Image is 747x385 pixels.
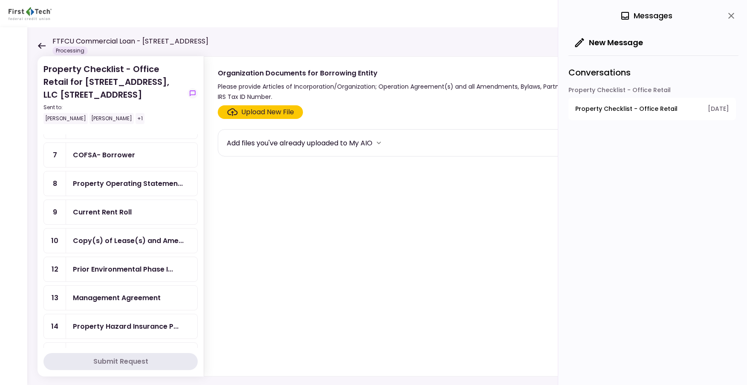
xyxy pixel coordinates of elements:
div: Please provide Articles of Incorporation/Organization; Operation Agreement(s) and all Amendments,... [218,81,662,102]
span: Click here to upload the required document [218,105,303,119]
div: 10 [44,229,66,253]
div: 14 [44,314,66,339]
button: open-conversation [568,98,736,120]
div: Add files you've already uploaded to My AIO [227,138,372,148]
a: 14Property Hazard Insurance Policy and Liability Insurance Policy [43,314,198,339]
div: Submit Request [93,356,148,367]
div: Conversations [568,55,738,86]
div: Property Operating Statements [73,178,183,189]
div: Copy(s) of Lease(s) and Amendment(s) [73,235,184,246]
div: Messages [620,9,672,22]
button: close [724,9,738,23]
a: 10Copy(s) of Lease(s) and Amendment(s) [43,228,198,253]
span: [DATE] [708,104,729,113]
div: 13 [44,286,66,310]
div: 9 [44,200,66,224]
a: 12Prior Environmental Phase I and/or Phase II [43,257,198,282]
div: [PERSON_NAME] [43,113,88,124]
div: 12 [44,257,66,281]
h1: FTFCU Commercial Loan - [STREET_ADDRESS] [52,36,208,46]
div: Sent to: [43,104,184,111]
button: New Message [568,32,650,54]
div: [PERSON_NAME] [89,113,134,124]
button: Submit Request [43,353,198,370]
div: 15 [44,343,66,367]
div: Organization Documents for Borrowing Entity [218,68,662,78]
div: Upload New File [241,107,294,117]
div: 7 [44,143,66,167]
div: 8 [44,171,66,196]
div: Property Checklist - Office Retail [568,86,736,98]
div: Current Rent Roll [73,207,132,217]
button: more [372,136,385,149]
span: Property Checklist - Office Retail [575,104,678,113]
div: Organization Documents for Borrowing EntityPlease provide Articles of Incorporation/Organization;... [204,56,730,376]
div: COFSA- Borrower [73,150,135,160]
img: Partner icon [9,7,52,20]
a: 7COFSA- Borrower [43,142,198,168]
button: show-messages [187,88,198,98]
a: 9Current Rent Roll [43,200,198,225]
div: Management Agreement [73,292,161,303]
div: Prior Environmental Phase I and/or Phase II [73,264,173,275]
a: 8Property Operating Statements [43,171,198,196]
a: 13Management Agreement [43,285,198,310]
div: Property Checklist - Office Retail for [STREET_ADDRESS], LLC [STREET_ADDRESS] [43,63,184,124]
div: Property Hazard Insurance Policy and Liability Insurance Policy [73,321,179,332]
div: +1 [136,113,144,124]
div: Processing [52,46,88,55]
a: 15Rent Roll and Past Due Affidavit [43,342,198,368]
